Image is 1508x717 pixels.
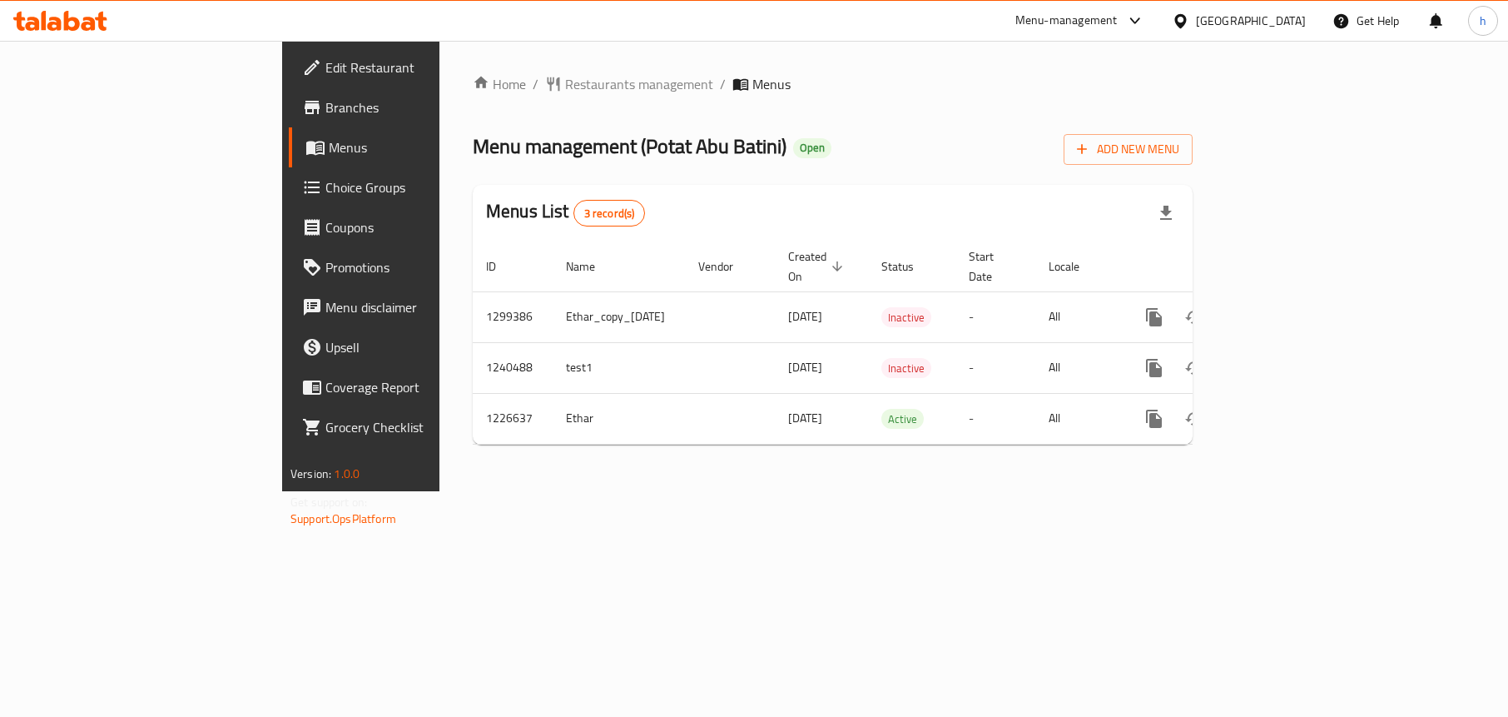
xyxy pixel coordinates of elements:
[334,463,360,485] span: 1.0.0
[955,342,1035,393] td: -
[289,87,534,127] a: Branches
[881,256,935,276] span: Status
[1035,342,1121,393] td: All
[325,257,521,277] span: Promotions
[881,410,924,429] span: Active
[1134,399,1174,439] button: more
[881,308,931,327] span: Inactive
[1077,139,1179,160] span: Add New Menu
[788,246,848,286] span: Created On
[955,393,1035,444] td: -
[1035,393,1121,444] td: All
[698,256,755,276] span: Vendor
[289,127,534,167] a: Menus
[289,287,534,327] a: Menu disclaimer
[486,256,518,276] span: ID
[473,127,786,165] span: Menu management ( Potat Abu Batini )
[1049,256,1101,276] span: Locale
[793,138,831,158] div: Open
[565,74,713,94] span: Restaurants management
[290,508,396,530] a: Support.OpsPlatform
[473,74,1193,94] nav: breadcrumb
[1174,399,1214,439] button: Change Status
[545,74,713,94] a: Restaurants management
[289,207,534,247] a: Coupons
[553,393,685,444] td: Ethar
[881,409,924,429] div: Active
[325,57,521,77] span: Edit Restaurant
[473,241,1307,445] table: enhanced table
[881,358,931,378] div: Inactive
[289,407,534,447] a: Grocery Checklist
[289,367,534,407] a: Coverage Report
[788,306,822,327] span: [DATE]
[1174,297,1214,337] button: Change Status
[881,307,931,327] div: Inactive
[325,177,521,197] span: Choice Groups
[955,291,1035,342] td: -
[1064,134,1193,165] button: Add New Menu
[325,337,521,357] span: Upsell
[720,74,726,94] li: /
[329,137,521,157] span: Menus
[290,491,367,513] span: Get support on:
[881,359,931,378] span: Inactive
[289,327,534,367] a: Upsell
[1035,291,1121,342] td: All
[752,74,791,94] span: Menus
[289,247,534,287] a: Promotions
[553,342,685,393] td: test1
[1015,11,1118,31] div: Menu-management
[793,141,831,155] span: Open
[1146,193,1186,233] div: Export file
[1480,12,1486,30] span: h
[573,200,646,227] div: Total records count
[533,74,538,94] li: /
[325,97,521,117] span: Branches
[1134,297,1174,337] button: more
[553,291,685,342] td: Ethar_copy_[DATE]
[325,377,521,397] span: Coverage Report
[788,407,822,429] span: [DATE]
[566,256,617,276] span: Name
[1196,12,1306,30] div: [GEOGRAPHIC_DATA]
[325,297,521,317] span: Menu disclaimer
[1174,348,1214,388] button: Change Status
[1134,348,1174,388] button: more
[1121,241,1307,292] th: Actions
[325,417,521,437] span: Grocery Checklist
[289,167,534,207] a: Choice Groups
[486,199,645,227] h2: Menus List
[969,246,1015,286] span: Start Date
[574,206,645,222] span: 3 record(s)
[788,356,822,378] span: [DATE]
[289,47,534,87] a: Edit Restaurant
[325,217,521,237] span: Coupons
[290,463,331,485] span: Version:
